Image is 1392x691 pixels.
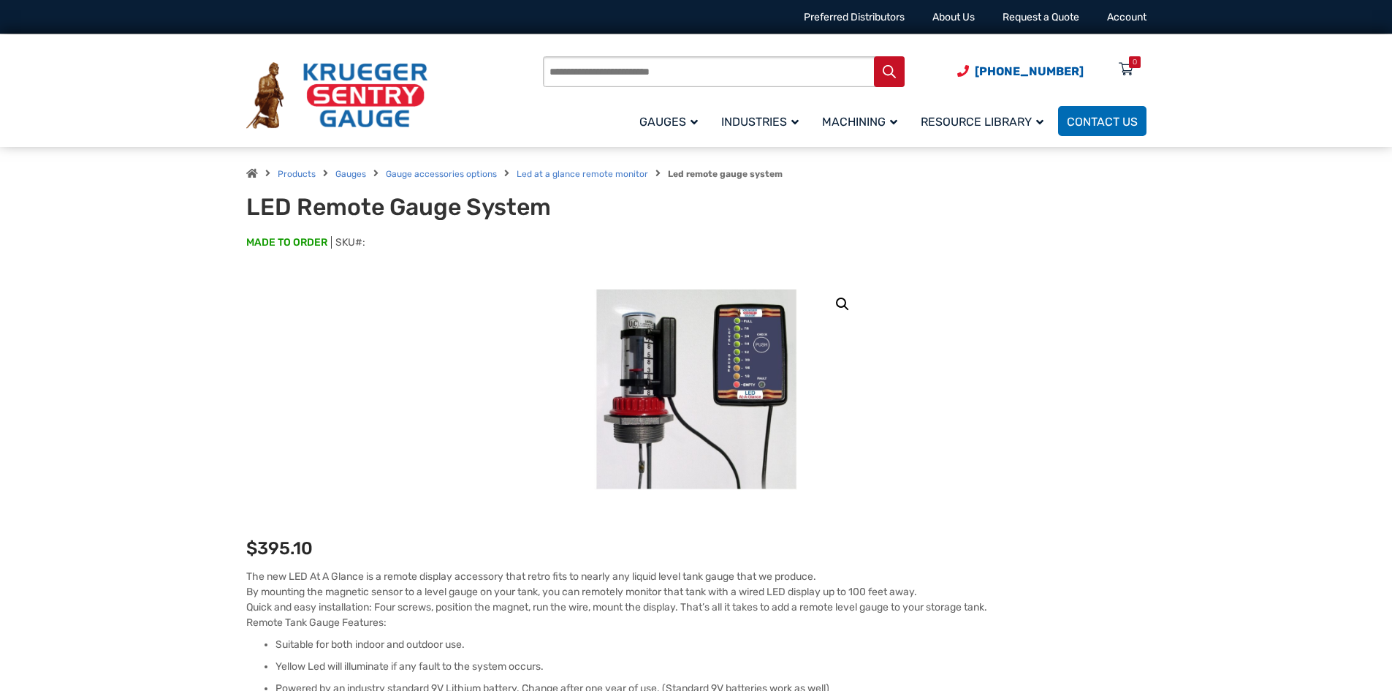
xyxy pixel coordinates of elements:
a: Machining [813,104,912,138]
p: The new LED At A Glance is a remote display accessory that retro fits to nearly any liquid level ... [246,569,1146,630]
span: MADE TO ORDER [246,235,327,250]
a: Gauge accessories options [386,169,497,179]
span: Gauges [639,115,698,129]
a: Gauges [335,169,366,179]
div: 0 [1133,56,1137,68]
a: View full-screen image gallery [829,291,856,317]
span: Machining [822,115,897,129]
span: [PHONE_NUMBER] [975,64,1084,78]
h1: LED Remote Gauge System [246,193,606,221]
a: Request a Quote [1003,11,1079,23]
img: Krueger Sentry Gauge [246,62,427,129]
a: Account [1107,11,1146,23]
a: Phone Number (920) 434-8860 [957,62,1084,80]
a: Led at a glance remote monitor [517,169,648,179]
li: Yellow Led will illuminate if any fault to the system occurs. [275,660,1146,674]
bdi: 395.10 [246,538,313,559]
a: Products [278,169,316,179]
span: Industries [721,115,799,129]
img: LED Remote Gauge System [587,279,806,499]
a: Contact Us [1058,106,1146,136]
a: About Us [932,11,975,23]
a: Gauges [631,104,712,138]
a: Preferred Distributors [804,11,905,23]
a: Industries [712,104,813,138]
span: Contact Us [1067,115,1138,129]
li: Suitable for both indoor and outdoor use. [275,638,1146,652]
a: Resource Library [912,104,1058,138]
span: $ [246,538,257,559]
span: SKU#: [331,236,365,249]
span: Resource Library [921,115,1043,129]
strong: Led remote gauge system [668,169,783,179]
